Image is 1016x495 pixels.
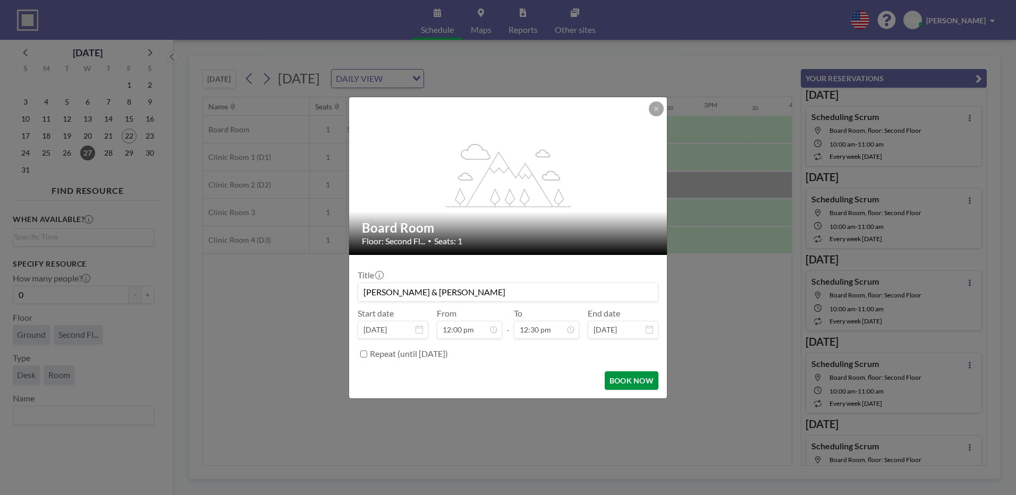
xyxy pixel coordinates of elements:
[506,312,510,335] span: -
[362,220,655,236] h2: Board Room
[437,308,456,319] label: From
[358,283,658,301] input: Megan's reservation
[588,308,620,319] label: End date
[446,143,571,207] g: flex-grow: 1.2;
[514,308,522,319] label: To
[605,371,658,390] button: BOOK NOW
[428,237,431,245] span: •
[434,236,462,246] span: Seats: 1
[370,348,448,359] label: Repeat (until [DATE])
[358,308,394,319] label: Start date
[358,270,383,280] label: Title
[362,236,425,246] span: Floor: Second Fl...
